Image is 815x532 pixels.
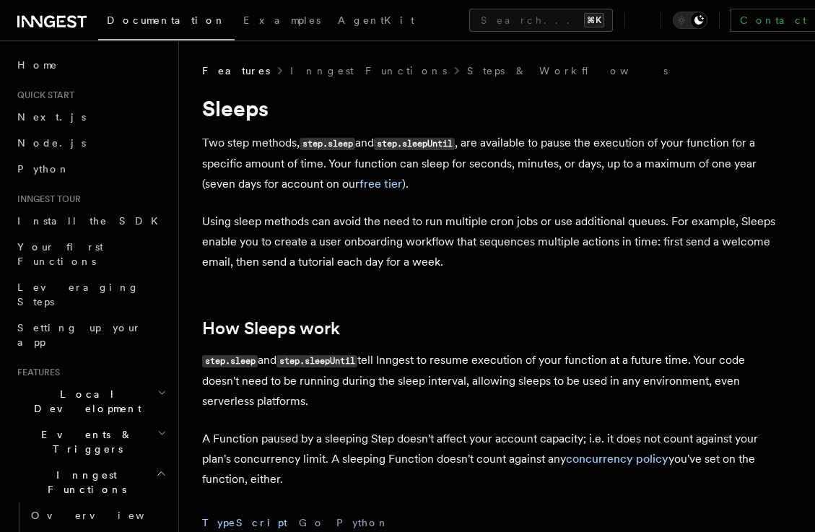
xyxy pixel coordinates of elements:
[202,318,340,339] a: How Sleeps work
[584,13,604,27] kbd: ⌘K
[359,177,402,191] a: free tier
[202,429,780,489] p: A Function paused by a sleeping Step doesn't affect your account capacity; i.e. it does not count...
[17,215,167,227] span: Install the SDK
[12,193,81,205] span: Inngest tour
[276,355,357,367] code: step.sleepUntil
[12,315,170,355] a: Setting up your app
[17,163,70,175] span: Python
[243,14,321,26] span: Examples
[566,452,668,466] a: concurrency policy
[673,12,707,29] button: Toggle dark mode
[12,208,170,234] a: Install the SDK
[12,427,157,456] span: Events & Triggers
[17,111,86,123] span: Next.js
[202,64,270,78] span: Features
[329,4,423,39] a: AgentKit
[374,138,455,150] code: step.sleepUntil
[469,9,613,32] button: Search...⌘K
[12,130,170,156] a: Node.js
[338,14,414,26] span: AgentKit
[98,4,235,40] a: Documentation
[12,90,74,101] span: Quick start
[17,282,139,308] span: Leveraging Steps
[12,468,156,497] span: Inngest Functions
[12,234,170,274] a: Your first Functions
[12,274,170,315] a: Leveraging Steps
[17,58,58,72] span: Home
[25,502,170,528] a: Overview
[12,52,170,78] a: Home
[202,133,780,194] p: Two step methods, and , are available to pause the execution of your function for a specific amou...
[290,64,447,78] a: Inngest Functions
[12,367,60,378] span: Features
[202,212,780,272] p: Using sleep methods can avoid the need to run multiple cron jobs or use additional queues. For ex...
[202,355,258,367] code: step.sleep
[12,422,170,462] button: Events & Triggers
[31,510,180,521] span: Overview
[235,4,329,39] a: Examples
[17,322,141,348] span: Setting up your app
[17,241,103,267] span: Your first Functions
[202,95,780,121] h1: Sleeps
[107,14,226,26] span: Documentation
[467,64,668,78] a: Steps & Workflows
[12,387,157,416] span: Local Development
[17,137,86,149] span: Node.js
[12,156,170,182] a: Python
[12,381,170,422] button: Local Development
[12,104,170,130] a: Next.js
[202,350,780,411] p: and tell Inngest to resume execution of your function at a future time. Your code doesn't need to...
[300,138,355,150] code: step.sleep
[12,462,170,502] button: Inngest Functions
